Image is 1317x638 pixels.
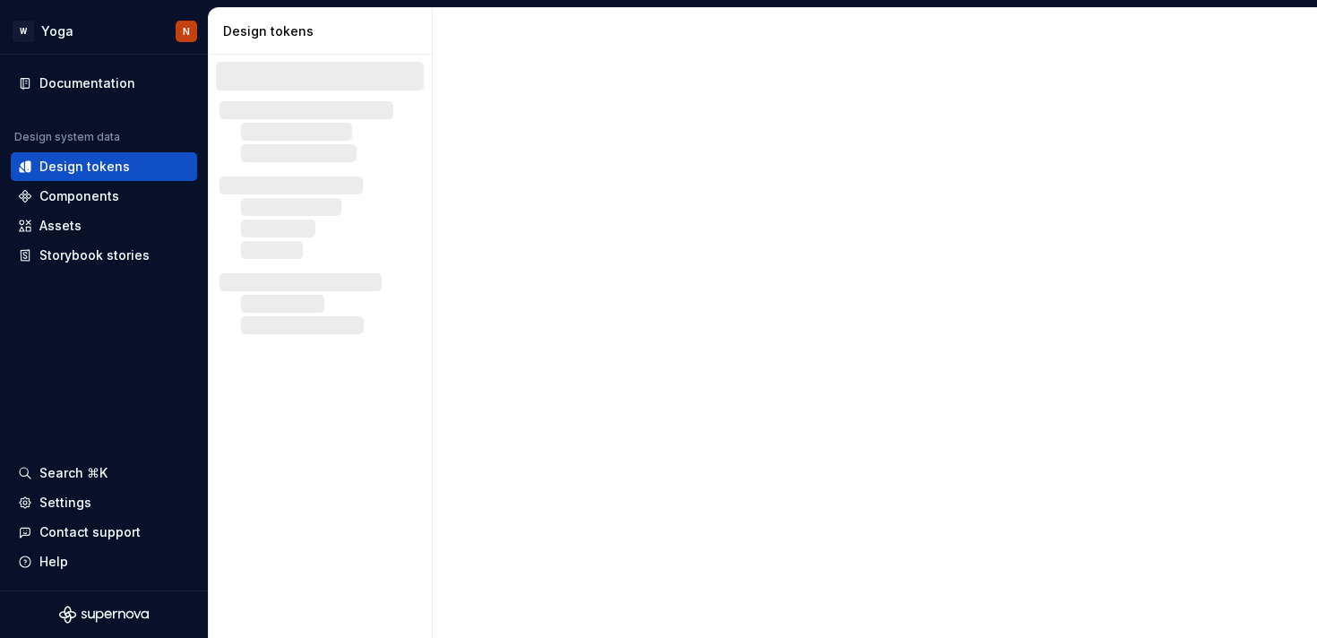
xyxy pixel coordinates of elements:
div: Contact support [39,523,141,541]
div: Design tokens [223,22,425,40]
div: Design system data [14,130,120,144]
a: Components [11,182,197,211]
div: Yoga [41,22,73,40]
a: Settings [11,488,197,517]
button: Contact support [11,518,197,547]
div: W [13,21,34,42]
div: Settings [39,494,91,512]
div: Help [39,553,68,571]
div: N [183,24,190,39]
a: Documentation [11,69,197,98]
div: Storybook stories [39,246,150,264]
div: Search ⌘K [39,464,108,482]
button: Help [11,547,197,576]
div: Assets [39,217,82,235]
div: Design tokens [39,158,130,176]
button: Search ⌘K [11,459,197,487]
a: Assets [11,211,197,240]
div: Components [39,187,119,205]
a: Storybook stories [11,241,197,270]
svg: Supernova Logo [59,606,149,624]
div: Documentation [39,74,135,92]
a: Design tokens [11,152,197,181]
button: WYogaN [4,12,204,50]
